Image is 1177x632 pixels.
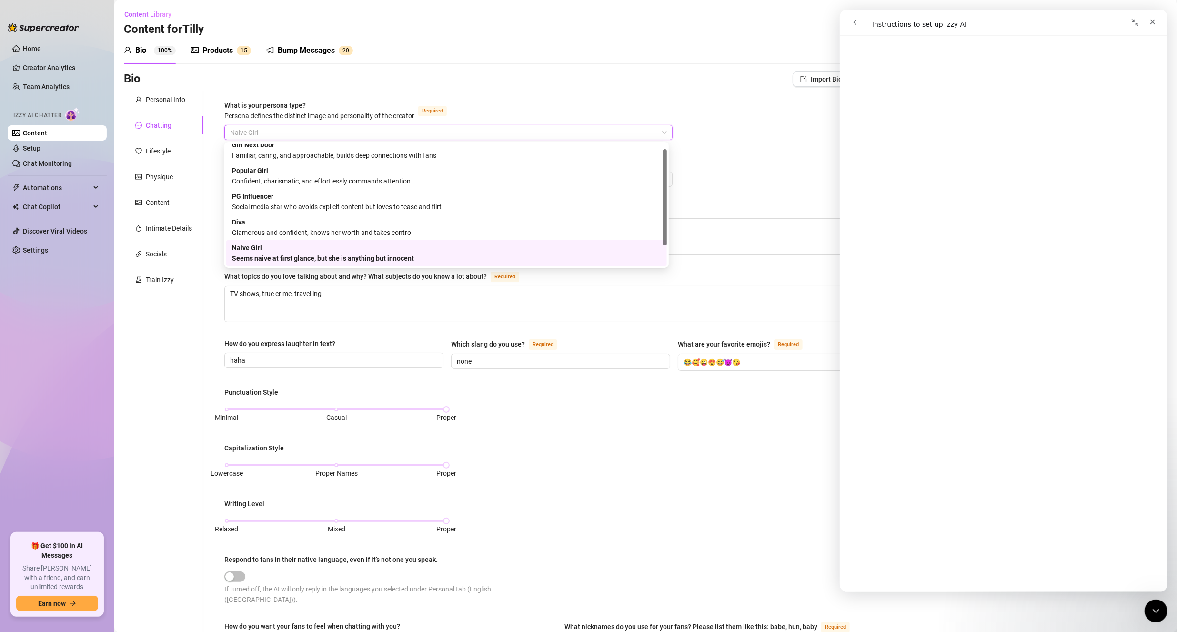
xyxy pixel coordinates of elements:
[232,141,274,149] strong: Girl Next Door
[224,621,407,632] label: How do you want your fans to feel when chatting with you?
[135,45,146,56] div: Bio
[224,499,264,509] div: Writing Level
[16,564,98,592] span: Share [PERSON_NAME] with a friend, and earn unlimited rewards
[224,499,271,509] label: Writing Level
[529,339,557,350] span: Required
[224,112,414,120] span: Persona defines the distinct image and personality of the creator
[230,125,667,140] span: Naive Girl
[418,106,447,116] span: Required
[23,227,87,235] a: Discover Viral Videos
[16,596,98,611] button: Earn nowarrow-right
[23,246,48,254] a: Settings
[232,150,661,161] div: Familiar, caring, and approachable, builds deep connections with fans
[12,204,19,210] img: Chat Copilot
[678,339,770,349] div: What are your favorite emojis?
[230,355,436,366] input: How do you express laughter in text?
[146,197,170,208] div: Content
[232,202,661,212] div: Social media star who avoids explicit content but loves to tease and flirt
[146,172,173,182] div: Physique
[23,199,91,214] span: Chat Copilot
[232,253,661,264] div: Seems naive at first glance, but she is anything but innocent
[224,102,414,120] span: What is your persona type?
[215,414,239,421] span: Minimal
[224,443,291,453] label: Capitalization Style
[224,338,335,349] div: How do you express laughter in text?
[211,469,243,477] span: Lowercase
[154,46,176,55] sup: 100%
[793,71,906,87] button: Import Bio from other creator
[564,622,817,632] div: What nicknames do you use for your fans? Please list them like this: babe, hun, baby
[800,76,807,82] span: import
[232,193,273,200] strong: PG Influencer
[451,339,525,349] div: Which slang do you use?
[146,249,167,259] div: Socials
[224,338,342,349] label: How do you express laughter in text?
[215,525,239,533] span: Relaxed
[840,10,1167,592] iframe: Intercom live chat
[124,7,179,22] button: Content Library
[135,199,142,206] span: picture
[244,47,247,54] span: 5
[1145,600,1167,622] iframe: Intercom live chat
[224,387,285,398] label: Punctuation Style
[23,83,70,91] a: Team Analytics
[451,338,568,350] label: Which slang do you use?
[232,176,661,186] div: Confident, charismatic, and effortlessly commands attention
[266,46,274,54] span: notification
[13,111,61,120] span: Izzy AI Chatter
[774,339,803,350] span: Required
[232,244,262,252] strong: Naive Girl
[678,338,813,350] label: What are your favorite emojis?
[124,71,141,87] h3: Bio
[23,180,91,195] span: Automations
[124,10,171,18] span: Content Library
[12,184,20,192] span: thunderbolt
[224,271,530,282] label: What topics do you love talking about and why? What subjects do you know a lot about?
[457,356,663,367] input: Which slang do you use?
[65,107,80,121] img: AI Chatter
[124,22,204,37] h3: Content for Tilly
[23,45,41,52] a: Home
[135,173,142,180] span: idcard
[38,600,66,607] span: Earn now
[135,96,142,103] span: user
[328,525,345,533] span: Mixed
[491,272,519,282] span: Required
[811,75,899,83] span: Import Bio from other creator
[436,469,456,477] span: Proper
[23,60,99,75] a: Creator Analytics
[23,144,40,152] a: Setup
[224,387,278,398] div: Punctuation Style
[232,167,268,174] strong: Popular Girl
[315,469,358,477] span: Proper Names
[224,554,438,565] div: Respond to fans in their native language, even if it’s not one you speak.
[135,225,142,232] span: fire
[124,46,131,54] span: user
[278,45,335,56] div: Bump Messages
[146,94,185,105] div: Personal Info
[326,414,347,421] span: Casual
[237,46,251,55] sup: 15
[146,146,171,156] div: Lifestyle
[135,148,142,154] span: heart
[135,251,142,257] span: link
[135,122,142,129] span: message
[16,541,98,560] span: 🎁 Get $100 in AI Messages
[224,271,487,282] div: What topics do you love talking about and why? What subjects do you know a lot about?
[436,414,456,421] span: Proper
[146,120,171,131] div: Chatting
[339,46,353,55] sup: 20
[8,23,79,32] img: logo-BBDzfeDw.svg
[70,600,76,607] span: arrow-right
[23,160,72,167] a: Chat Monitoring
[224,584,561,605] div: If turned off, the AI will only reply in the languages you selected under Personal tab (English (...
[146,275,174,285] div: Train Izzy
[224,621,400,632] div: How do you want your fans to feel when chatting with you?
[225,286,896,322] textarea: What topics do you love talking about and why? What subjects do you know a lot about?
[146,223,192,234] div: Intimate Details
[23,129,47,137] a: Content
[342,47,346,54] span: 2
